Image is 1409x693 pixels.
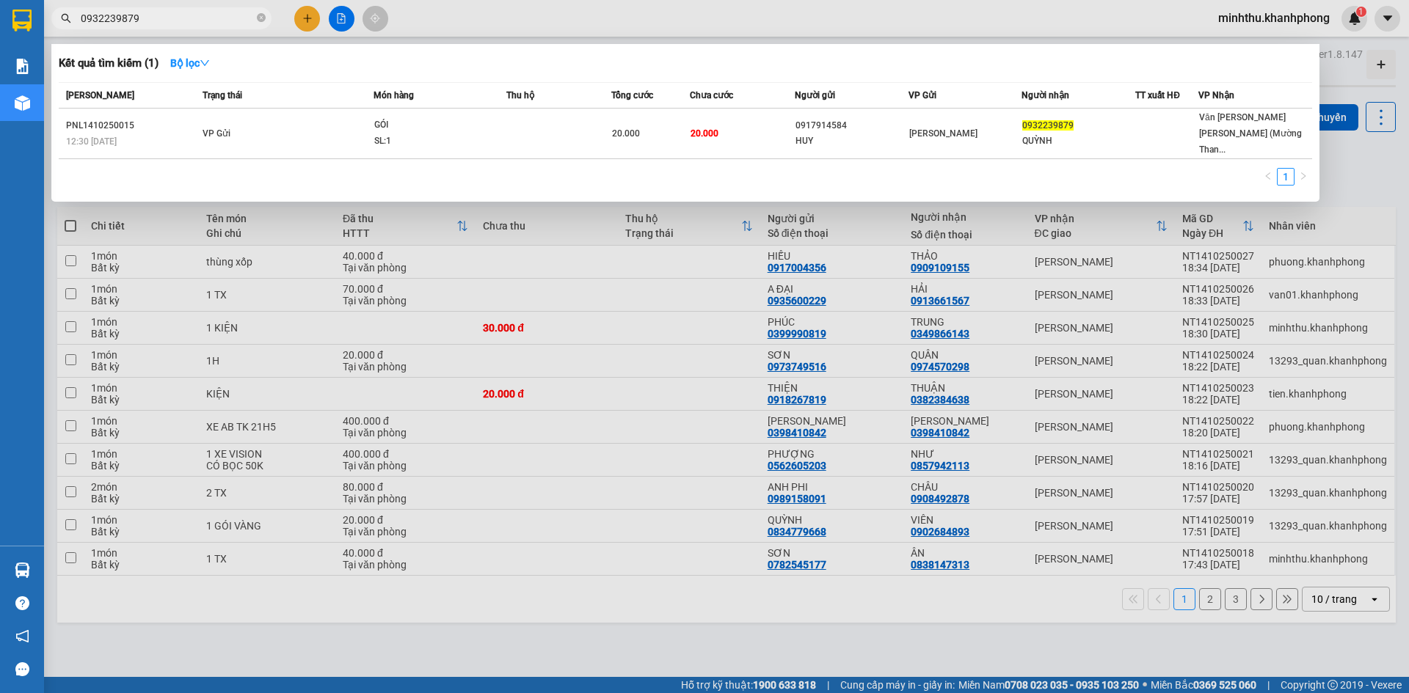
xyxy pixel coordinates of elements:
span: message [15,662,29,676]
button: Bộ lọcdown [159,51,222,75]
button: right [1295,168,1312,186]
span: [PERSON_NAME] [909,128,977,139]
span: Món hàng [374,90,414,100]
span: question-circle [15,596,29,610]
li: Next Page [1295,168,1312,186]
strong: Bộ lọc [170,57,210,69]
span: notification [15,629,29,643]
span: close-circle [257,12,266,26]
a: 1 [1278,169,1294,185]
div: GÓI [374,117,484,133]
img: logo-vxr [12,10,32,32]
span: down [200,58,210,68]
span: [PERSON_NAME] [66,90,134,100]
span: 20.000 [612,128,640,139]
span: Chưa cước [690,90,733,100]
span: left [1264,172,1273,180]
span: 12:30 [DATE] [66,136,117,147]
li: 1 [1277,168,1295,186]
span: TT xuất HĐ [1135,90,1180,100]
span: VP Gửi [203,128,230,139]
span: 0932239879 [1022,120,1074,131]
span: Trạng thái [203,90,242,100]
input: Tìm tên, số ĐT hoặc mã đơn [81,10,254,26]
div: 0917914584 [795,118,908,133]
span: VP Nhận [1198,90,1234,100]
h3: Kết quả tìm kiếm ( 1 ) [59,56,159,71]
span: Văn [PERSON_NAME] [PERSON_NAME] (Mường Than... [1199,112,1302,155]
button: left [1259,168,1277,186]
img: warehouse-icon [15,95,30,111]
span: Người gửi [795,90,835,100]
span: Thu hộ [506,90,534,100]
span: close-circle [257,13,266,22]
div: HUY [795,133,908,149]
div: PNL1410250015 [66,118,198,133]
img: warehouse-icon [15,562,30,578]
div: QUỲNH [1022,133,1135,149]
span: Người nhận [1022,90,1069,100]
span: VP Gửi [909,90,936,100]
span: 20.000 [691,128,718,139]
span: right [1299,172,1308,180]
span: Tổng cước [611,90,653,100]
li: Previous Page [1259,168,1277,186]
span: search [61,13,71,23]
div: SL: 1 [374,133,484,150]
img: solution-icon [15,59,30,74]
